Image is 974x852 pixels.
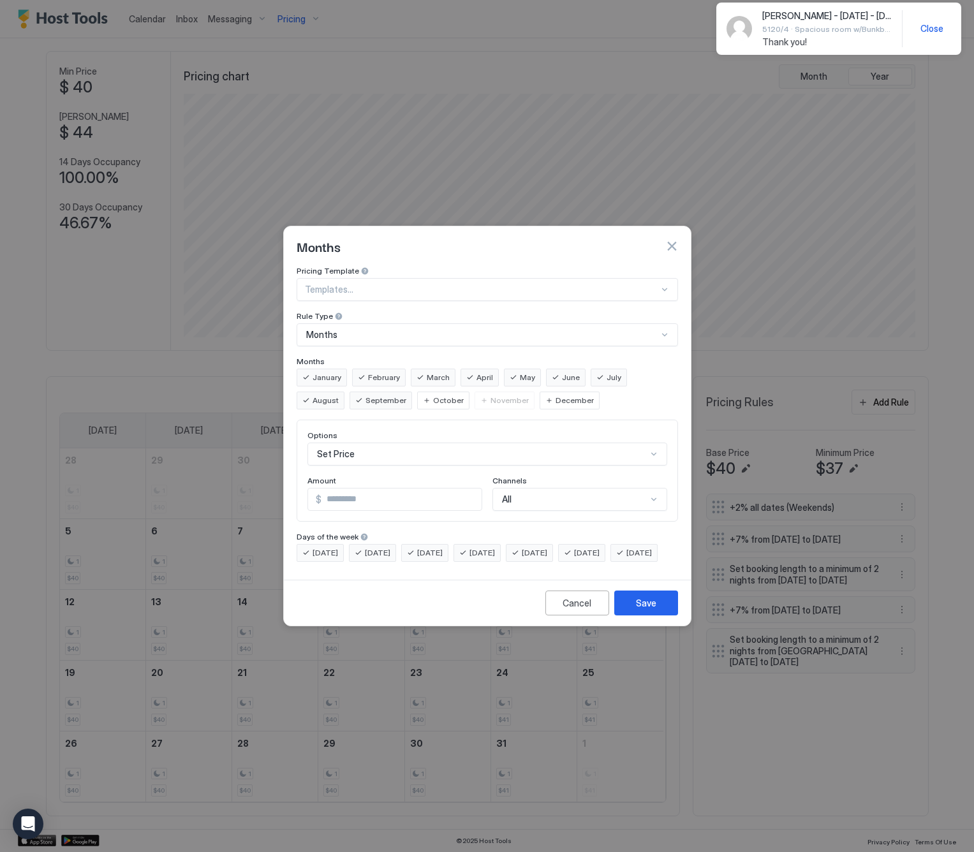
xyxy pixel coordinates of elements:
[562,372,580,383] span: June
[297,266,359,275] span: Pricing Template
[563,596,591,610] div: Cancel
[297,356,325,366] span: Months
[476,372,493,383] span: April
[365,547,390,559] span: [DATE]
[502,494,512,505] span: All
[13,809,43,839] div: Open Intercom Messenger
[762,24,892,34] span: 5120/4 · Spacious room w/Bunkbed - TV
[636,596,656,610] div: Save
[313,395,339,406] span: August
[556,395,594,406] span: December
[297,532,358,541] span: Days of the week
[491,395,529,406] span: November
[297,237,341,256] span: Months
[427,372,450,383] span: March
[307,476,336,485] span: Amount
[607,372,621,383] span: July
[574,547,600,559] span: [DATE]
[469,547,495,559] span: [DATE]
[626,547,652,559] span: [DATE]
[433,395,464,406] span: October
[316,494,321,505] span: $
[365,395,406,406] span: September
[297,311,333,321] span: Rule Type
[368,372,400,383] span: February
[306,329,337,341] span: Months
[313,547,338,559] span: [DATE]
[492,476,527,485] span: Channels
[727,16,752,41] div: Avatar
[307,430,337,440] span: Options
[317,448,355,460] span: Set Price
[520,372,535,383] span: May
[762,36,892,48] span: Thank you!
[762,10,892,22] span: [PERSON_NAME] - [DATE] - [DATE]
[545,591,609,615] button: Cancel
[522,547,547,559] span: [DATE]
[417,547,443,559] span: [DATE]
[920,23,943,34] span: Close
[313,372,341,383] span: January
[321,488,482,510] input: Input Field
[614,591,678,615] button: Save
